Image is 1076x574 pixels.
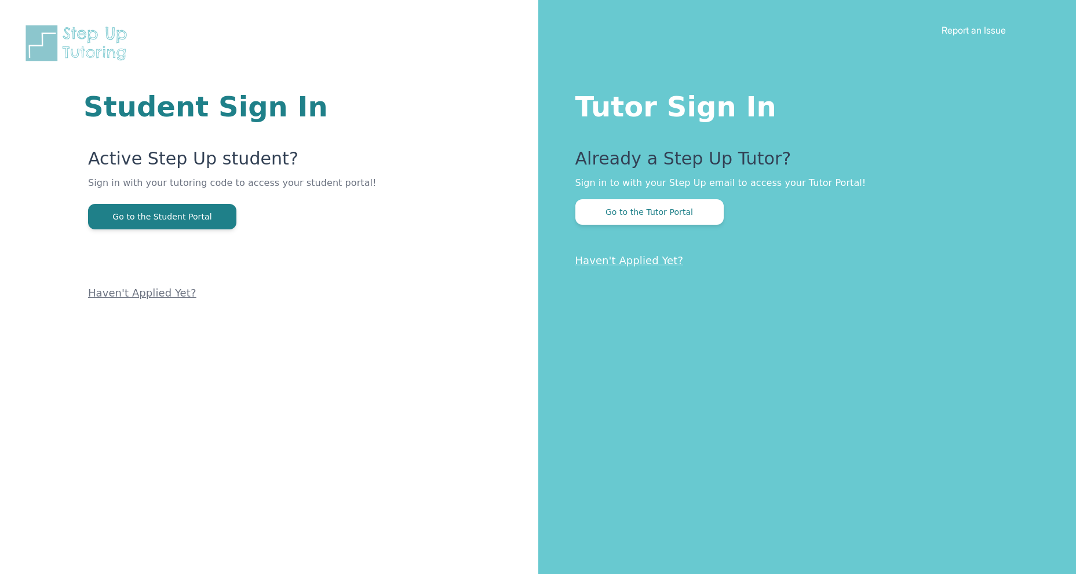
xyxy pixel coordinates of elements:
a: Report an Issue [942,24,1006,36]
a: Haven't Applied Yet? [575,254,684,266]
p: Sign in to with your Step Up email to access your Tutor Portal! [575,176,1030,190]
a: Go to the Tutor Portal [575,206,724,217]
h1: Student Sign In [83,93,399,120]
a: Go to the Student Portal [88,211,236,222]
a: Haven't Applied Yet? [88,287,196,299]
button: Go to the Student Portal [88,204,236,229]
h1: Tutor Sign In [575,88,1030,120]
p: Sign in with your tutoring code to access your student portal! [88,176,399,204]
p: Active Step Up student? [88,148,399,176]
img: Step Up Tutoring horizontal logo [23,23,134,63]
button: Go to the Tutor Portal [575,199,724,225]
p: Already a Step Up Tutor? [575,148,1030,176]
